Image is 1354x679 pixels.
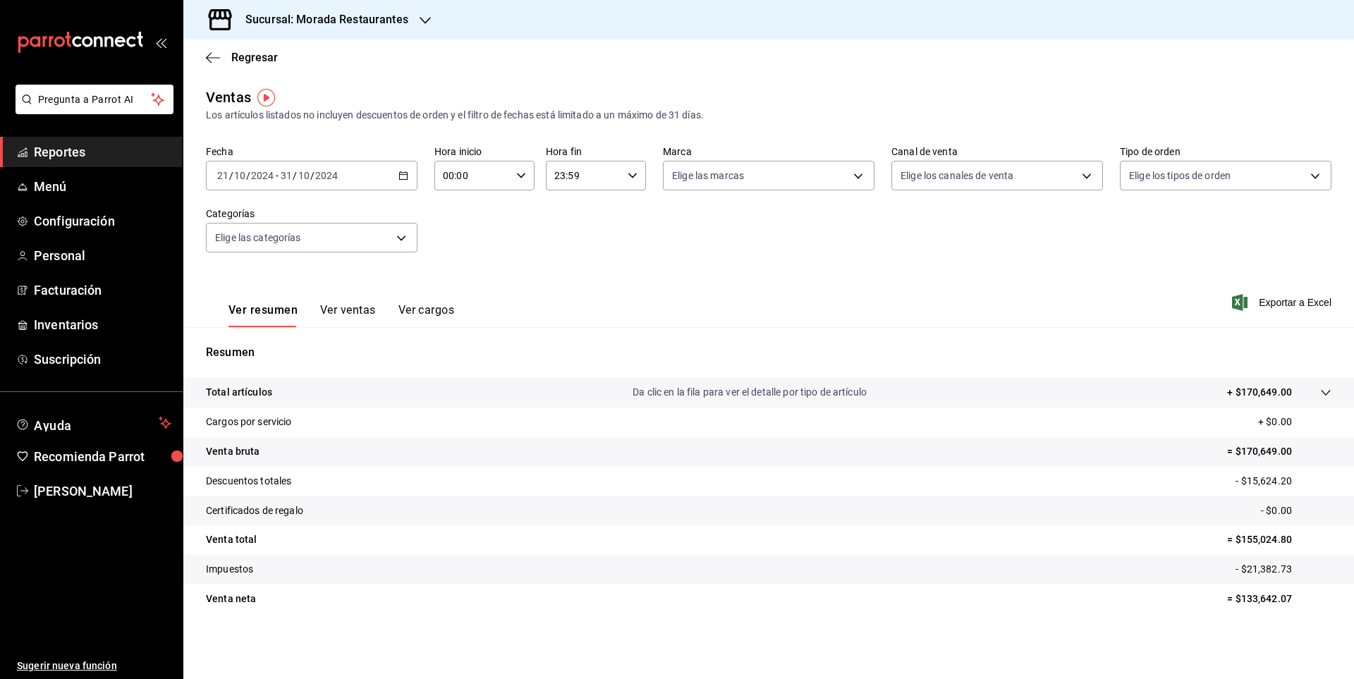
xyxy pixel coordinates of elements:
[310,170,315,181] span: /
[663,147,874,157] label: Marca
[206,385,272,400] p: Total artículos
[1261,503,1331,518] p: - $0.00
[206,87,251,108] div: Ventas
[34,415,153,432] span: Ayuda
[34,246,171,265] span: Personal
[250,170,274,181] input: ----
[34,177,171,196] span: Menú
[34,142,171,161] span: Reportes
[206,147,417,157] label: Fecha
[16,85,173,114] button: Pregunta a Parrot AI
[216,170,229,181] input: --
[206,474,291,489] p: Descuentos totales
[276,170,279,181] span: -
[546,147,646,157] label: Hora fin
[206,503,303,518] p: Certificados de regalo
[1227,532,1331,547] p: = $155,024.80
[1227,444,1331,459] p: = $170,649.00
[901,169,1013,183] span: Elige los canales de venta
[206,415,292,429] p: Cargos por servicio
[206,51,278,64] button: Regresar
[320,303,376,327] button: Ver ventas
[1120,147,1331,157] label: Tipo de orden
[1258,415,1331,429] p: + $0.00
[34,281,171,300] span: Facturación
[298,170,310,181] input: --
[672,169,744,183] span: Elige las marcas
[228,303,298,327] button: Ver resumen
[231,51,278,64] span: Regresar
[280,170,293,181] input: --
[10,102,173,117] a: Pregunta a Parrot AI
[1227,385,1292,400] p: + $170,649.00
[891,147,1103,157] label: Canal de venta
[633,385,867,400] p: Da clic en la fila para ver el detalle por tipo de artículo
[38,92,152,107] span: Pregunta a Parrot AI
[34,447,171,466] span: Recomienda Parrot
[234,11,408,28] h3: Sucursal: Morada Restaurantes
[206,532,257,547] p: Venta total
[34,350,171,369] span: Suscripción
[257,89,275,106] img: Tooltip marker
[246,170,250,181] span: /
[206,592,256,606] p: Venta neta
[34,482,171,501] span: [PERSON_NAME]
[228,303,454,327] div: navigation tabs
[1236,562,1331,577] p: - $21,382.73
[229,170,233,181] span: /
[206,444,260,459] p: Venta bruta
[293,170,297,181] span: /
[155,37,166,48] button: open_drawer_menu
[233,170,246,181] input: --
[1236,474,1331,489] p: - $15,624.20
[206,209,417,219] label: Categorías
[1129,169,1231,183] span: Elige los tipos de orden
[315,170,338,181] input: ----
[206,108,1331,123] div: Los artículos listados no incluyen descuentos de orden y el filtro de fechas está limitado a un m...
[1235,294,1331,311] button: Exportar a Excel
[34,315,171,334] span: Inventarios
[434,147,535,157] label: Hora inicio
[17,659,171,673] span: Sugerir nueva función
[34,212,171,231] span: Configuración
[398,303,455,327] button: Ver cargos
[206,562,253,577] p: Impuestos
[206,344,1331,361] p: Resumen
[1227,592,1331,606] p: = $133,642.07
[215,231,301,245] span: Elige las categorías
